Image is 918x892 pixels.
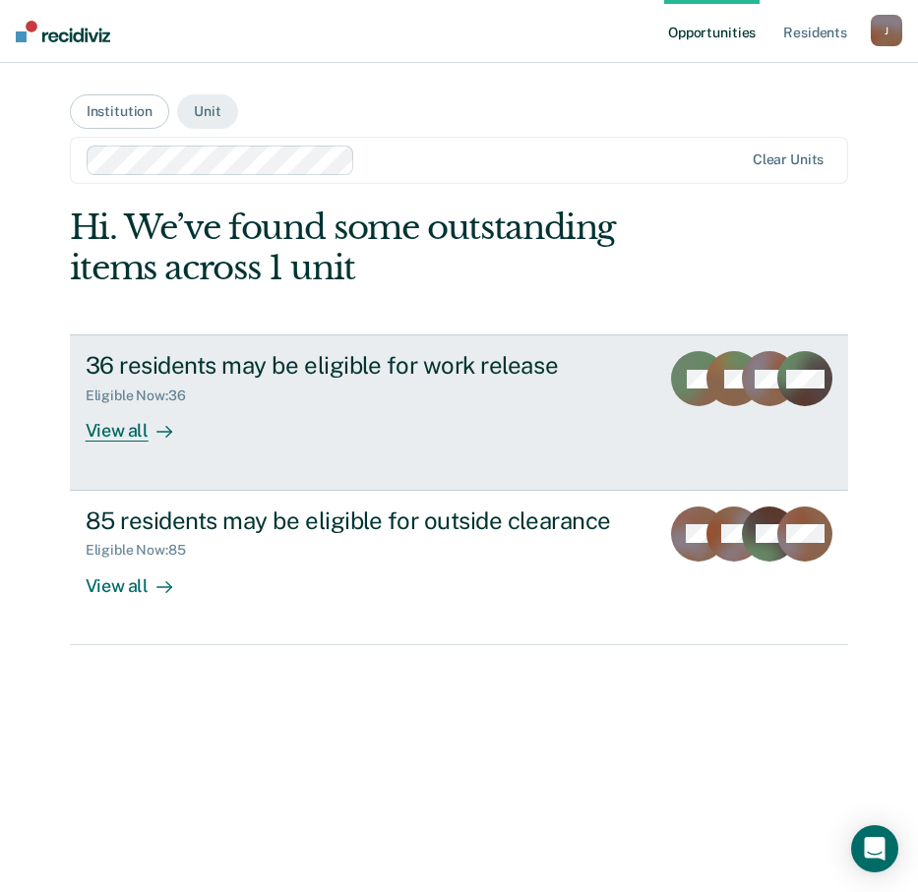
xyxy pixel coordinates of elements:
img: Recidiviz [16,21,110,42]
button: Institution [70,94,169,129]
div: Clear units [753,151,825,168]
div: View all [86,404,196,443]
a: 36 residents may be eligible for work releaseEligible Now:36View all [70,334,849,490]
div: 36 residents may be eligible for work release [86,351,644,380]
button: Unit [177,94,237,129]
a: 85 residents may be eligible for outside clearanceEligible Now:85View all [70,491,849,645]
div: 85 residents may be eligible for outside clearance [86,506,644,535]
div: View all [86,559,196,597]
div: Eligible Now : 36 [86,387,202,404]
div: Hi. We’ve found some outstanding items across 1 unit [70,208,693,288]
div: Open Intercom Messenger [851,825,898,872]
button: J [871,15,902,46]
div: Eligible Now : 85 [86,542,202,559]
